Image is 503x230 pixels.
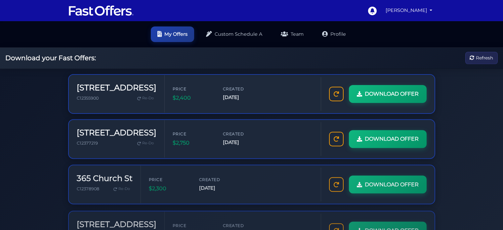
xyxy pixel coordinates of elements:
[77,218,156,228] h3: [STREET_ADDRESS]
[173,221,212,227] span: Price
[77,141,98,146] span: C12377219
[223,221,263,227] span: Created
[383,4,435,17] a: [PERSON_NAME]
[77,173,133,183] h3: 365 Church St
[315,26,353,42] a: Profile
[142,95,154,101] span: Re-Do
[223,94,263,101] span: [DATE]
[111,184,133,193] a: Re-Do
[149,184,189,192] span: $2,300
[142,140,154,146] span: Re-Do
[118,185,130,191] span: Re-Do
[77,83,156,93] h3: [STREET_ADDRESS]
[365,90,419,98] span: DOWNLOAD OFFER
[199,176,239,182] span: Created
[149,176,189,182] span: Price
[173,131,212,137] span: Price
[173,94,212,102] span: $2,400
[77,128,156,138] h3: [STREET_ADDRESS]
[199,184,239,191] span: [DATE]
[5,54,96,62] h2: Download your Fast Offers:
[349,175,427,193] a: DOWNLOAD OFFER
[173,139,212,147] span: $2,750
[223,131,263,137] span: Created
[77,96,99,101] span: C12355900
[476,54,493,62] span: Refresh
[151,26,194,42] a: My Offers
[465,52,498,64] button: Refresh
[223,86,263,92] span: Created
[135,139,156,148] a: Re-Do
[349,130,427,148] a: DOWNLOAD OFFER
[199,26,269,42] a: Custom Schedule A
[223,139,263,146] span: [DATE]
[365,135,419,143] span: DOWNLOAD OFFER
[77,186,99,191] span: C12378908
[135,94,156,103] a: Re-Do
[274,26,310,42] a: Team
[173,86,212,92] span: Price
[349,85,427,103] a: DOWNLOAD OFFER
[365,180,419,188] span: DOWNLOAD OFFER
